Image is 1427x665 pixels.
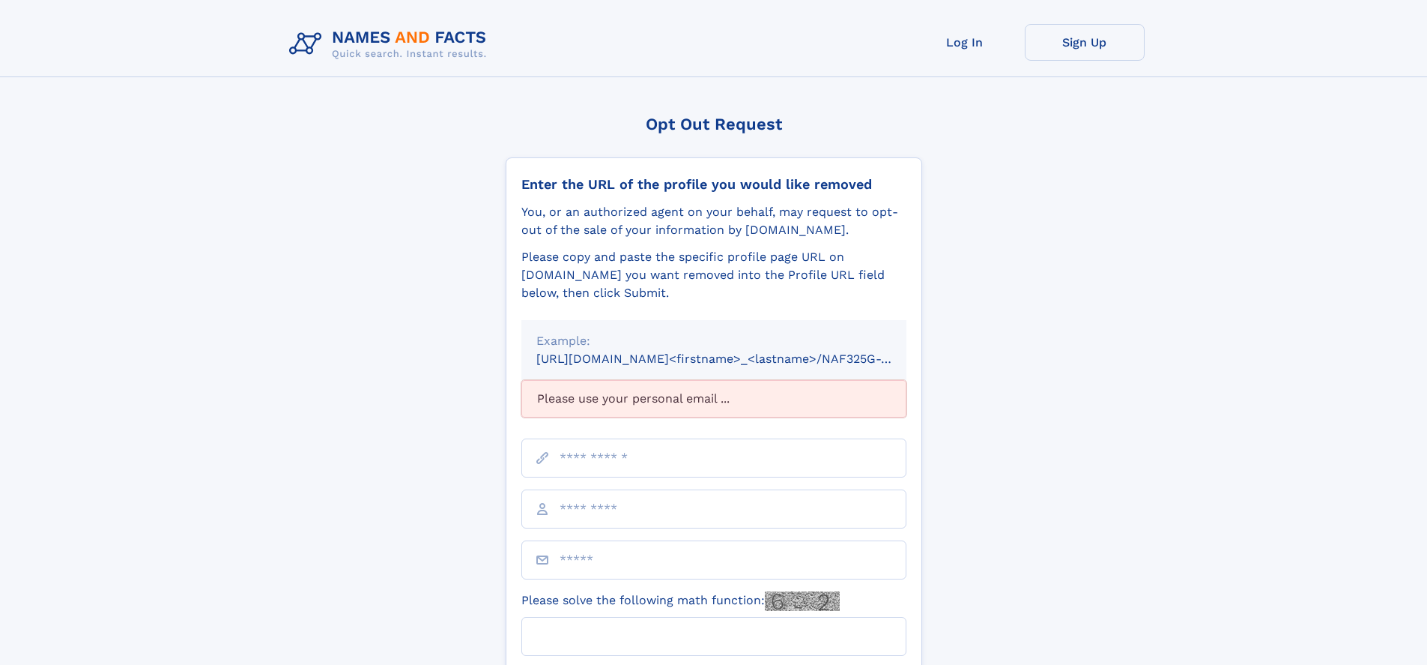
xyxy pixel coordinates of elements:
div: You, or an authorized agent on your behalf, may request to opt-out of the sale of your informatio... [521,203,906,239]
img: Logo Names and Facts [283,24,499,64]
small: [URL][DOMAIN_NAME]<firstname>_<lastname>/NAF325G-xxxxxxxx [536,352,935,366]
div: Example: [536,332,891,350]
div: Please copy and paste the specific profile page URL on [DOMAIN_NAME] you want removed into the Pr... [521,248,906,302]
label: Please solve the following math function: [521,592,840,611]
div: Opt Out Request [506,115,922,133]
a: Sign Up [1025,24,1145,61]
div: Enter the URL of the profile you would like removed [521,176,906,193]
div: Please use your personal email ... [521,380,906,418]
a: Log In [905,24,1025,61]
